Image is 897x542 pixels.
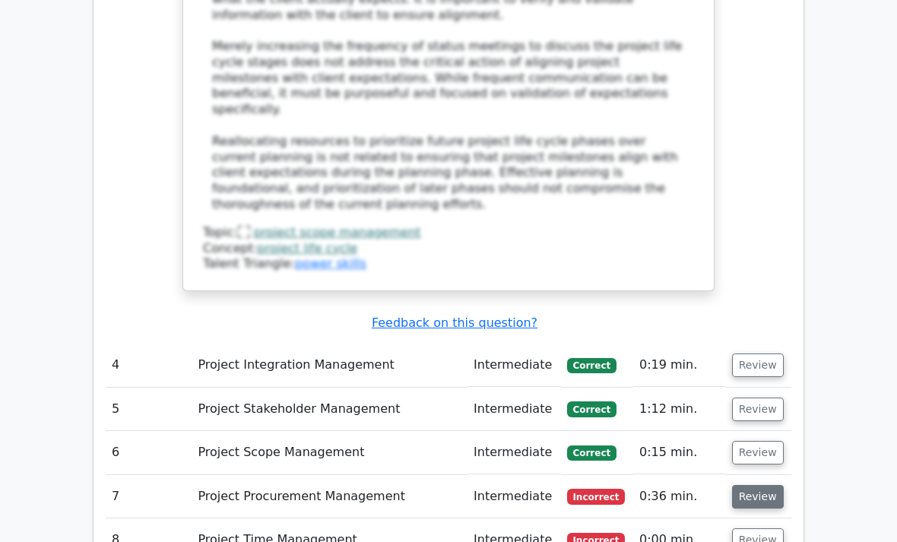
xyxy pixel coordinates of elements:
td: 0:19 min. [633,344,726,387]
a: power skills [295,256,366,271]
a: project scope management [254,225,421,239]
span: Correct [567,358,616,373]
td: 7 [106,475,192,518]
a: Feedback on this question? [372,315,537,330]
span: Incorrect [567,489,626,504]
button: Review [732,485,784,509]
td: Project Procurement Management [192,475,468,518]
td: Project Stakeholder Management [192,388,468,431]
td: Project Integration Management [192,344,468,387]
td: 1:12 min. [633,388,726,431]
td: Intermediate [468,344,561,387]
div: Topic: [203,225,694,241]
td: Intermediate [468,475,561,518]
td: Intermediate [468,388,561,431]
td: 6 [106,431,192,474]
button: Review [732,441,784,464]
button: Review [732,398,784,421]
div: Talent Triangle: [203,225,694,272]
td: 5 [106,388,192,431]
span: Correct [567,401,616,417]
span: Correct [567,445,616,461]
td: 4 [106,344,192,387]
button: Review [732,353,784,377]
td: 0:36 min. [633,475,726,518]
td: 0:15 min. [633,431,726,474]
div: Concept: [203,241,694,257]
td: Intermediate [468,431,561,474]
td: Project Scope Management [192,431,468,474]
a: project life cycle [258,241,357,255]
